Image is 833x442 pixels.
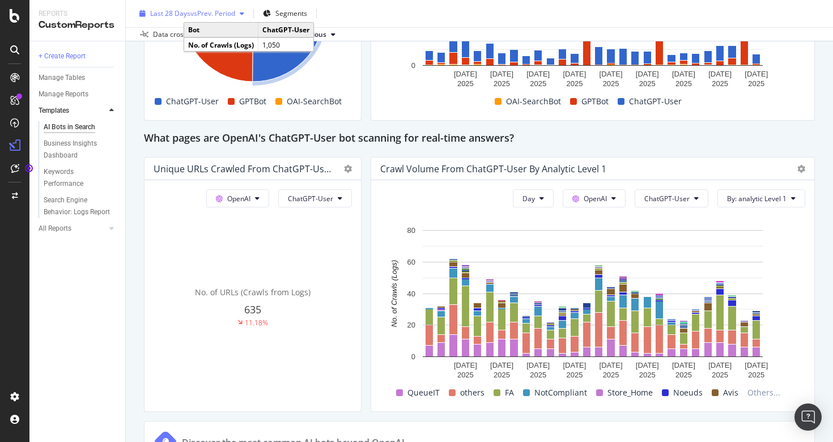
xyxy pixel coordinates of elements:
button: ChatGPT-User [278,189,352,207]
span: OAI-SearchBot [287,95,342,108]
text: [DATE] [672,361,695,369]
span: QueueIT [407,386,440,399]
div: CustomReports [39,19,116,32]
text: [DATE] [672,70,695,78]
span: Last 28 Days [150,8,190,18]
text: 40 [407,290,415,298]
div: Templates [39,105,69,117]
button: ChatGPT-User [635,189,708,207]
text: 60 [407,258,415,266]
div: Business Insights Dashboard [44,138,109,161]
button: By: analytic Level 1 [717,189,805,207]
div: 11.18% [245,318,268,328]
span: OpenAI [584,194,607,203]
text: [DATE] [490,70,513,78]
text: [DATE] [745,361,768,369]
span: NotCompliant [534,386,587,399]
button: OpenAI [206,189,269,207]
text: 2025 [675,371,692,379]
div: + Create Report [39,50,86,62]
text: 2025 [494,371,510,379]
text: 2025 [603,79,619,88]
span: OAI-SearchBot [506,95,561,108]
button: OpenAI [563,189,626,207]
span: Store_Home [607,386,653,399]
text: No. of Crawls (Logs) [390,260,398,327]
text: [DATE] [526,361,550,369]
h2: What pages are OpenAI's ChatGPT-User bot scanning for real-time answers? [144,130,514,148]
span: 2025 Aug. 31st [249,29,271,40]
text: 2025 [639,79,656,88]
text: 2025 [566,79,583,88]
text: 0 [411,61,415,70]
div: Crawl Volume from ChatGPT-User by analytic Level 1DayOpenAIChatGPT-UserBy: analytic Level 1A char... [371,157,815,412]
span: GPTBot [239,95,266,108]
div: Manage Tables [39,72,85,84]
span: ChatGPT-User [644,194,690,203]
span: OpenAI [227,194,250,203]
span: ChatGPT-User [166,95,219,108]
span: Noeuds [673,386,703,399]
text: [DATE] [454,361,477,369]
div: AI Bots in Search [44,121,95,133]
span: Others... [743,386,785,399]
span: 635 [244,303,261,316]
button: Previous [294,28,340,41]
text: [DATE] [745,70,768,78]
a: Search Engine Behavior: Logs Report [44,194,117,218]
span: FA [505,386,514,399]
text: [DATE] [563,70,586,78]
a: + Create Report [39,50,117,62]
button: Day [513,189,554,207]
div: What pages are OpenAI's ChatGPT-User bot scanning for real-time answers? [144,130,815,148]
span: Previous [299,29,326,40]
text: 2025 [457,79,474,88]
text: 2025 [639,371,656,379]
text: 2025 [675,79,692,88]
a: All Reports [39,223,106,235]
button: Segments [258,5,312,23]
span: vs Prev. Period [190,8,235,18]
div: Crawl Volume from ChatGPT-User by analytic Level 1 [380,163,606,175]
text: 80 [407,226,415,235]
a: Templates [39,105,106,117]
text: 2025 [566,371,583,379]
text: 2025 [712,371,728,379]
div: Keywords Performance [44,166,107,190]
text: [DATE] [708,361,732,369]
text: 2025 [530,371,546,379]
text: [DATE] [490,361,513,369]
text: 2025 [748,371,764,379]
text: 0 [411,352,415,361]
a: AI Bots in Search [44,121,117,133]
span: others [460,386,484,399]
span: vs [285,29,294,39]
span: By: analytic Level 1 [727,194,787,203]
span: No. of URLs (Crawls from Logs) [195,287,311,297]
button: Last 28 DaysvsPrev. Period [135,5,249,23]
span: ChatGPT-User [629,95,682,108]
div: Manage Reports [39,88,88,100]
a: Manage Reports [39,88,117,100]
text: 2025 [530,79,546,88]
span: ChatGPT-User [288,194,333,203]
div: Reports [39,9,116,19]
text: [DATE] [600,361,623,369]
a: Business Insights Dashboard [44,138,117,161]
div: Tooltip anchor [24,163,34,173]
svg: A chart. [380,224,805,383]
div: All Reports [39,223,71,235]
div: Search Engine Behavior: Logs Report [44,194,110,218]
div: Open Intercom Messenger [794,403,822,431]
text: [DATE] [636,361,659,369]
text: [DATE] [526,70,550,78]
text: 20 [407,321,415,330]
text: 2025 [712,79,728,88]
text: [DATE] [563,361,586,369]
text: [DATE] [636,70,659,78]
a: Keywords Performance [44,166,117,190]
span: Day [522,194,535,203]
span: GPTBot [581,95,609,108]
text: 2025 [457,371,474,379]
button: [DATE] [245,28,285,41]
